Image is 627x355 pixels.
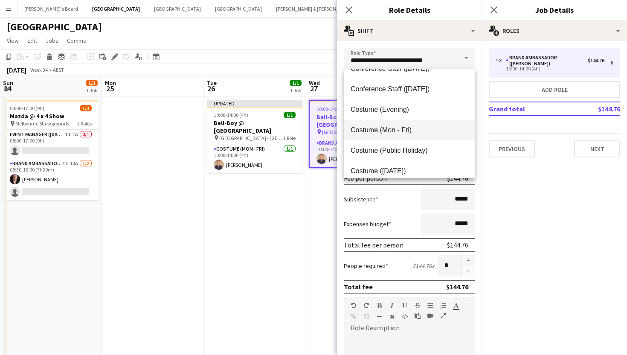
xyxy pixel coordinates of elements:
[363,302,369,309] button: Redo
[489,140,535,157] button: Previous
[496,67,604,71] div: 10:00-14:00 (4h)
[10,105,44,111] span: 08:00-17:00 (9h)
[427,302,433,309] button: Unordered List
[15,120,69,127] span: Melbourne Showgrounds
[219,135,283,141] span: [GEOGRAPHIC_DATA] - [GEOGRAPHIC_DATA]
[7,66,26,74] div: [DATE]
[574,140,620,157] button: Next
[376,313,382,320] button: Horizontal Line
[86,87,97,93] div: 1 Job
[402,313,408,320] button: HTML Code
[208,0,269,17] button: [GEOGRAPHIC_DATA]
[308,84,320,93] span: 27
[351,105,468,113] span: Costume (Evening)
[344,282,373,291] div: Total fee
[482,20,627,41] div: Roles
[147,0,208,17] button: [GEOGRAPHIC_DATA]
[290,80,302,86] span: 1/1
[570,102,620,116] td: $144.76
[284,112,296,118] span: 1/1
[105,79,116,87] span: Mon
[489,81,620,98] button: Add role
[53,67,64,73] div: AEST
[86,80,98,86] span: 1/3
[440,302,446,309] button: Ordered List
[104,84,116,93] span: 25
[344,195,378,203] label: Subsistence
[7,37,19,44] span: View
[3,159,99,200] app-card-role: Brand Ambassador ([DATE])1I13A1/208:30-16:00 (7h30m)[PERSON_NAME]
[3,35,22,46] a: View
[283,135,296,141] span: 1 Role
[415,312,421,319] button: Paste as plain text
[462,255,475,266] button: Increase
[453,302,459,309] button: Text Color
[3,130,99,159] app-card-role: Event Manager ([DATE])1I1A0/108:00-17:00 (9h)
[2,84,13,93] span: 24
[207,100,302,173] app-job-card: Updated10:00-14:00 (4h)1/1Bell-Boy @ [GEOGRAPHIC_DATA] [GEOGRAPHIC_DATA] - [GEOGRAPHIC_DATA]1 Rol...
[46,37,58,44] span: Jobs
[3,79,13,87] span: Sun
[67,37,86,44] span: Comms
[3,112,99,120] h3: Mazda @ 4 x 4 Show
[77,120,92,127] span: 2 Roles
[85,0,147,17] button: [GEOGRAPHIC_DATA]
[402,302,408,309] button: Underline
[489,102,570,116] td: Grand total
[351,167,468,175] span: Costume ([DATE])
[207,79,217,87] span: Tue
[24,35,41,46] a: Edit
[322,129,384,135] span: [GEOGRAPHIC_DATA] - [GEOGRAPHIC_DATA]
[506,55,588,67] div: Brand Ambassador ([PERSON_NAME])
[496,58,506,64] div: 1 x
[412,262,434,270] div: $144.76 x
[309,79,320,87] span: Wed
[310,138,403,167] app-card-role: Brand Ambassador ([PERSON_NAME])1/110:00-14:00 (4h)[PERSON_NAME]
[344,262,388,270] label: People required
[207,100,302,107] div: Updated
[207,119,302,134] h3: Bell-Boy @ [GEOGRAPHIC_DATA]
[207,144,302,173] app-card-role: Costume (Mon - Fri)1/110:00-14:00 (4h)[PERSON_NAME]
[440,312,446,319] button: Fullscreen
[27,37,37,44] span: Edit
[206,84,217,93] span: 26
[80,105,92,111] span: 1/3
[316,106,351,112] span: 10:00-14:00 (4h)
[42,35,62,46] a: Jobs
[290,87,301,93] div: 1 Job
[351,126,468,134] span: Costume (Mon - Fri)
[446,282,468,291] div: $144.76
[588,58,604,64] div: $144.76
[351,85,468,93] span: Conference Staff ([DATE])
[337,4,482,15] h3: Role Details
[447,174,468,183] div: $144.76
[337,20,482,41] div: Shift
[376,302,382,309] button: Bold
[17,0,85,17] button: [PERSON_NAME]'s Board
[309,100,404,168] app-job-card: 10:00-14:00 (4h)1/1Bell-Boy @ [GEOGRAPHIC_DATA] [GEOGRAPHIC_DATA] - [GEOGRAPHIC_DATA]1 RoleBrand ...
[344,241,403,249] div: Total fee per person
[269,0,378,17] button: [PERSON_NAME] & [PERSON_NAME]'s Board
[310,113,403,128] h3: Bell-Boy @ [GEOGRAPHIC_DATA]
[447,241,468,249] div: $144.76
[64,35,90,46] a: Comms
[344,220,391,228] label: Expenses budget
[214,112,248,118] span: 10:00-14:00 (4h)
[7,20,102,33] h1: [GEOGRAPHIC_DATA]
[415,302,421,309] button: Strikethrough
[482,4,627,15] h3: Job Details
[389,302,395,309] button: Italic
[351,146,468,154] span: Costume (Public Holiday)
[344,174,387,183] div: Fee per person
[389,313,395,320] button: Clear Formatting
[427,312,433,319] button: Insert video
[28,67,49,73] span: Week 34
[3,100,99,200] app-job-card: 08:00-17:00 (9h)1/3Mazda @ 4 x 4 Show Melbourne Showgrounds2 RolesEvent Manager ([DATE])1I1A0/108...
[351,302,357,309] button: Undo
